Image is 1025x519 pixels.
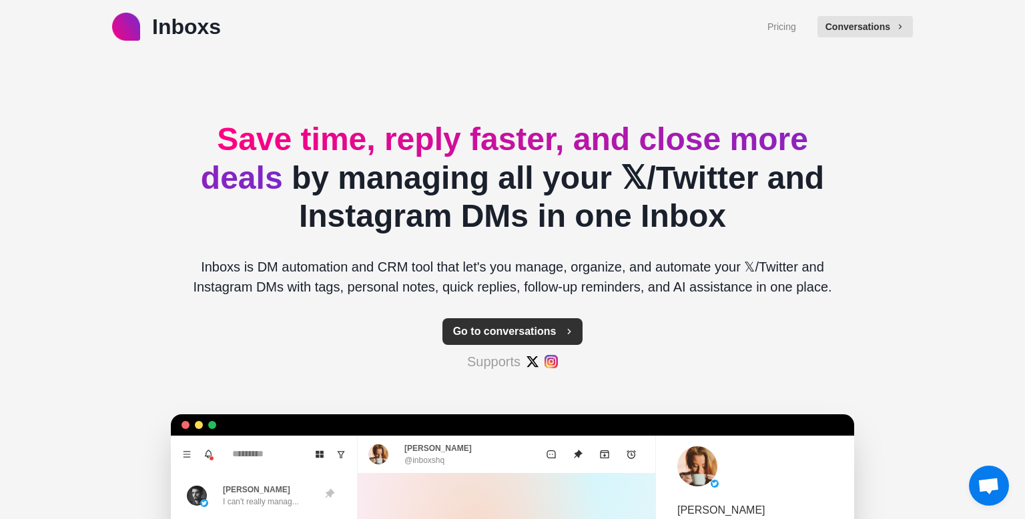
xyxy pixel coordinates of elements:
[677,502,765,518] p: [PERSON_NAME]
[591,441,618,468] button: Archive
[187,486,207,506] img: picture
[618,441,645,468] button: Add reminder
[200,499,208,507] img: picture
[112,13,140,41] img: logo
[404,442,472,454] p: [PERSON_NAME]
[223,496,299,508] p: I can't really manag...
[198,444,219,465] button: Notifications
[442,318,583,345] button: Go to conversations
[538,441,565,468] button: Mark as unread
[817,16,913,37] button: Conversations
[404,454,444,466] p: @inboxshq
[526,355,539,368] img: #
[677,446,717,486] img: picture
[182,120,843,235] h2: by managing all your 𝕏/Twitter and Instagram DMs in one Inbox
[182,257,843,297] p: Inboxs is DM automation and CRM tool that let's you manage, organize, and automate your 𝕏/Twitter...
[201,121,808,195] span: Save time, reply faster, and close more deals
[545,355,558,368] img: #
[176,444,198,465] button: Menu
[969,466,1009,506] a: Open chat
[711,480,719,488] img: picture
[467,352,521,372] p: Supports
[767,20,796,34] a: Pricing
[368,444,388,464] img: picture
[565,441,591,468] button: Unpin
[309,444,330,465] button: Board View
[112,11,221,43] a: logoInboxs
[223,484,290,496] p: [PERSON_NAME]
[152,11,221,43] p: Inboxs
[330,444,352,465] button: Show unread conversations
